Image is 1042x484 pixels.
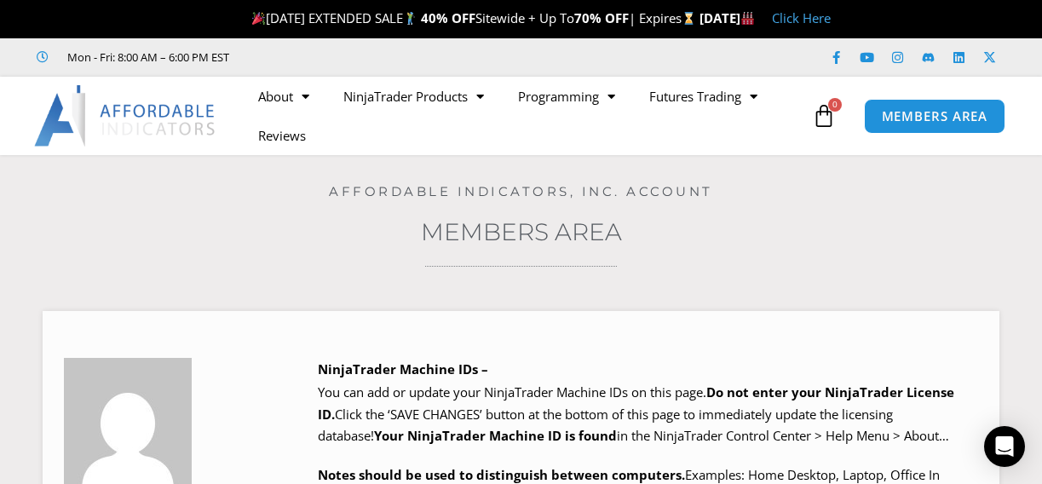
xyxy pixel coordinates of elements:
[828,98,842,112] span: 0
[772,9,831,26] a: Click Here
[741,12,754,25] img: 🏭
[63,47,229,67] span: Mon - Fri: 8:00 AM – 6:00 PM EST
[318,406,949,445] span: Click the ‘SAVE CHANGES’ button at the bottom of this page to immediately update the licensing da...
[252,12,265,25] img: 🎉
[421,9,475,26] strong: 40% OFF
[241,77,326,116] a: About
[34,85,217,147] img: LogoAI | Affordable Indicators – NinjaTrader
[574,9,629,26] strong: 70% OFF
[326,77,501,116] a: NinjaTrader Products
[318,383,706,400] span: You can add or update your NinjaTrader Machine IDs on this page.
[632,77,774,116] a: Futures Trading
[248,9,699,26] span: [DATE] EXTENDED SALE Sitewide + Up To | Expires
[682,12,695,25] img: ⌛
[421,217,622,246] a: Members Area
[699,9,755,26] strong: [DATE]
[882,110,988,123] span: MEMBERS AREA
[404,12,417,25] img: 🏌️‍♂️
[241,116,323,155] a: Reviews
[253,49,509,66] iframe: Customer reviews powered by Trustpilot
[241,77,808,155] nav: Menu
[318,360,488,377] b: NinjaTrader Machine IDs –
[329,183,713,199] a: Affordable Indicators, Inc. Account
[984,426,1025,467] div: Open Intercom Messenger
[786,91,861,141] a: 0
[318,383,954,423] b: Do not enter your NinjaTrader License ID.
[864,99,1006,134] a: MEMBERS AREA
[374,427,617,444] strong: Your NinjaTrader Machine ID is found
[318,466,685,483] strong: Notes should be used to distinguish between computers.
[501,77,632,116] a: Programming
